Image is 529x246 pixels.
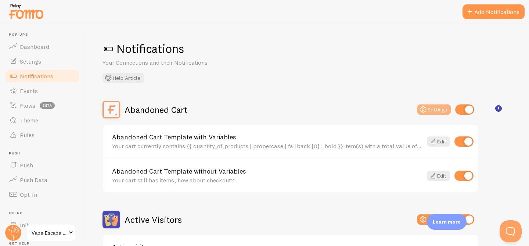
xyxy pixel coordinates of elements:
span: Flows [20,102,35,109]
a: Push [4,158,80,172]
h2: Abandoned Cart [125,104,187,115]
span: Settings [20,58,41,65]
a: Events [4,83,80,98]
span: Get Help [9,241,80,246]
h2: Active Visitors [125,214,182,225]
span: Push [20,161,33,169]
div: Your cart still has items, how about checkout? [112,177,422,183]
iframe: Help Scout Beacon - Open [500,220,522,242]
button: Settings [417,214,451,225]
a: Notifications [4,69,80,83]
span: Theme [20,117,38,124]
a: Abandoned Cart Template with Variables [112,134,422,140]
a: Push Data [4,172,80,187]
span: beta [40,102,55,109]
svg: <p>🛍️ For Shopify Users</p><p>To use the <strong>Abandoned Cart with Variables</strong> template,... [495,105,502,112]
span: Dashboard [20,43,49,50]
p: Learn more [433,218,461,225]
span: Notifications [20,72,53,80]
span: Opt-In [20,191,37,198]
button: Settings [417,104,451,115]
span: Events [20,87,38,95]
span: Vape Escape [GEOGRAPHIC_DATA] [32,228,66,237]
a: Edit [427,136,450,147]
span: Push Data [20,176,47,183]
h1: Notifications [102,41,511,56]
span: Pop-ups [9,32,80,37]
a: Rules [4,128,80,142]
img: Abandoned Cart [102,101,120,118]
span: Inline [9,211,80,215]
span: Inline [20,221,34,229]
div: Your cart currently contains {{ quantity_of_products | propercase | fallback [0] | bold }} item(s... [112,143,422,149]
a: Vape Escape [GEOGRAPHIC_DATA] [26,224,76,242]
img: Active Visitors [102,211,120,228]
a: Dashboard [4,39,80,54]
span: Rules [20,131,35,139]
span: Push [9,151,80,156]
p: Your Connections and their Notifications [102,58,279,67]
div: Learn more [427,214,467,230]
a: Flows beta [4,98,80,113]
a: Inline [4,218,80,232]
img: fomo-relay-logo-orange.svg [8,2,44,21]
button: Help Article [102,73,144,83]
a: Edit [427,171,450,181]
a: Abandoned Cart Template without Variables [112,168,422,175]
a: Theme [4,113,80,128]
a: Opt-In [4,187,80,202]
a: Settings [4,54,80,69]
